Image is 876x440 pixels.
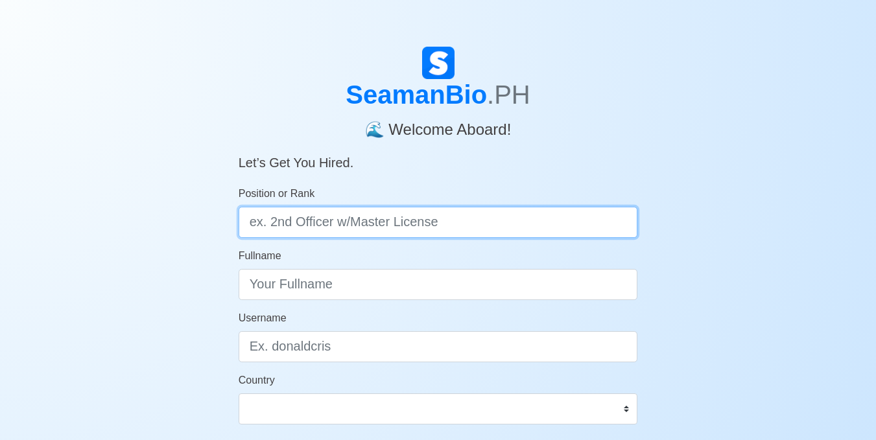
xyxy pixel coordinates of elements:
[239,250,281,261] span: Fullname
[487,80,530,109] span: .PH
[239,79,638,110] h1: SeamanBio
[239,373,275,388] label: Country
[239,110,638,139] h4: 🌊 Welcome Aboard!
[239,207,638,238] input: ex. 2nd Officer w/Master License
[239,188,314,199] span: Position or Rank
[239,269,638,300] input: Your Fullname
[239,312,287,323] span: Username
[239,331,638,362] input: Ex. donaldcris
[422,47,455,79] img: Logo
[239,139,638,170] h5: Let’s Get You Hired.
